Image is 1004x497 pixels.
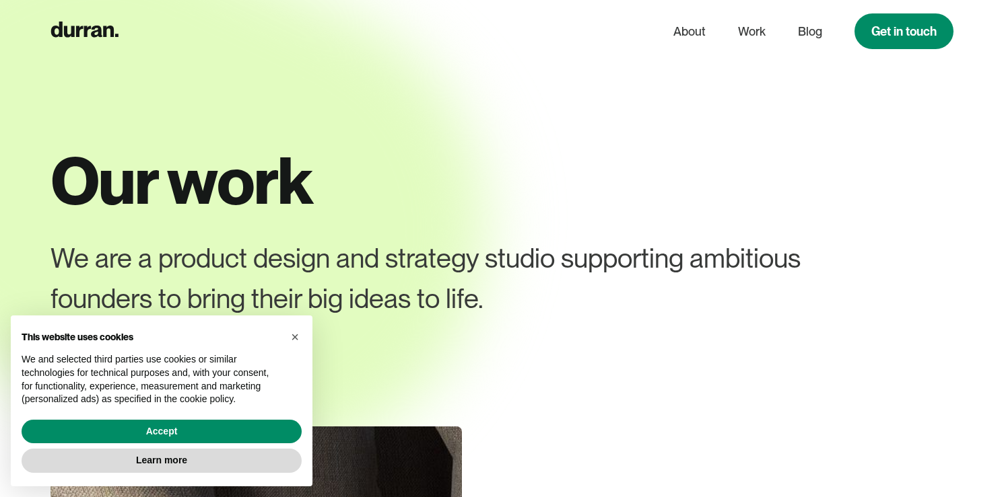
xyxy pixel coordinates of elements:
button: Learn more [22,449,302,473]
span: × [291,330,299,344]
h1: Our work [51,145,954,217]
div: We are a product design and strategy studio supporting ambitious founders to bring their big idea... [51,238,864,319]
a: About [673,19,706,44]
a: home [51,18,119,44]
a: Get in touch [855,13,953,49]
button: Close this notice [284,326,306,348]
a: Blog [798,19,822,44]
button: Accept [22,420,302,444]
p: We and selected third parties use cookies or similar technologies for technical purposes and, wit... [22,353,280,406]
h2: This website uses cookies [22,332,280,343]
a: Work [738,19,766,44]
